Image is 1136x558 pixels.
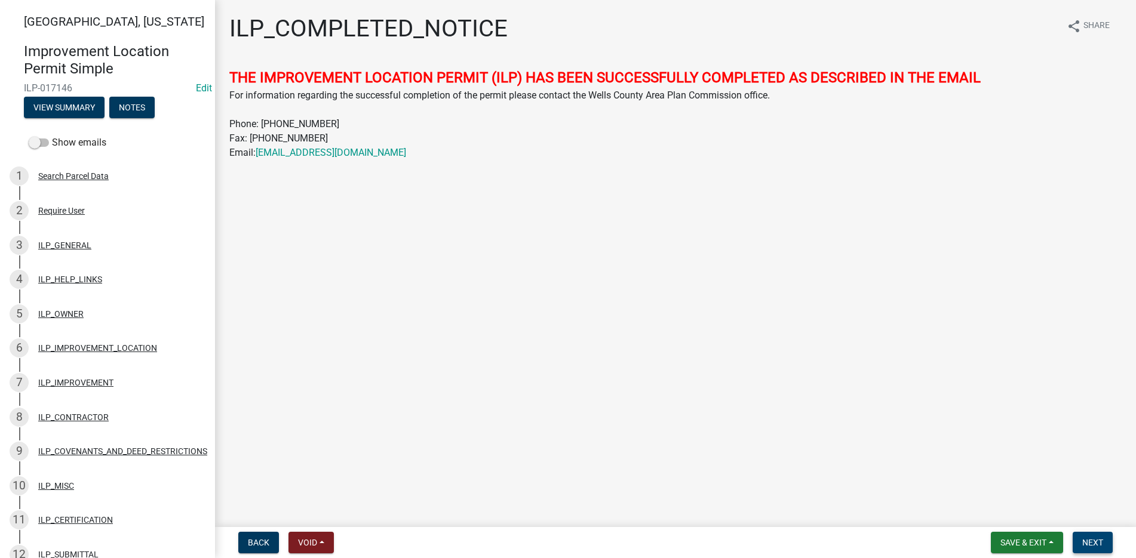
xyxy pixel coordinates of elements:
[38,344,157,352] div: ILP_IMPROVEMENT_LOCATION
[38,482,74,490] div: ILP_MISC
[24,14,204,29] span: [GEOGRAPHIC_DATA], [US_STATE]
[38,206,85,215] div: Require User
[10,373,29,392] div: 7
[238,532,279,553] button: Back
[38,172,109,180] div: Search Parcel Data
[1000,538,1046,547] span: Save & Exit
[10,270,29,289] div: 4
[10,167,29,186] div: 1
[29,135,106,150] label: Show emails
[10,510,29,529] div: 11
[196,82,212,94] wm-modal-confirm: Edit Application Number
[298,538,317,547] span: Void
[991,532,1063,553] button: Save & Exit
[229,14,508,43] h1: ILP_COMPLETED_NOTICE
[10,442,29,461] div: 9
[24,43,205,78] h4: Improvement Location Permit Simple
[38,378,113,387] div: ILP_IMPROVEMENT
[10,304,29,323] div: 5
[38,275,102,283] div: ILP_HELP_LINKS
[38,447,207,455] div: ILP_COVENANTS_AND_DEED_RESTRICTIONS
[1067,19,1081,33] i: share
[10,338,29,357] div: 6
[10,236,29,255] div: 3
[10,408,29,427] div: 8
[229,67,1122,160] div: For information regarding the successful completion of the permit please contact the Wells County...
[38,241,91,249] div: ILP_GENERAL
[256,147,406,158] a: [EMAIL_ADDRESS][DOMAIN_NAME]
[1083,19,1110,33] span: Share
[248,538,269,547] span: Back
[288,532,334,553] button: Void
[24,97,105,118] button: View Summary
[229,69,981,86] font: THE IMPROVEMENT LOCATION PERMIT (ILP) HAS BEEN SUCCESSFULLY COMPLETED AS DESCRIBED IN THE EMAIL
[109,103,155,113] wm-modal-confirm: Notes
[1082,538,1103,547] span: Next
[1073,532,1113,553] button: Next
[109,97,155,118] button: Notes
[10,201,29,220] div: 2
[10,476,29,495] div: 10
[38,310,84,318] div: ILP_OWNER
[38,413,109,421] div: ILP_CONTRACTOR
[1057,14,1119,38] button: shareShare
[24,82,191,94] span: ILP-017146
[24,103,105,113] wm-modal-confirm: Summary
[38,516,113,524] div: ILP_CERTIFICATION
[196,82,212,94] a: Edit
